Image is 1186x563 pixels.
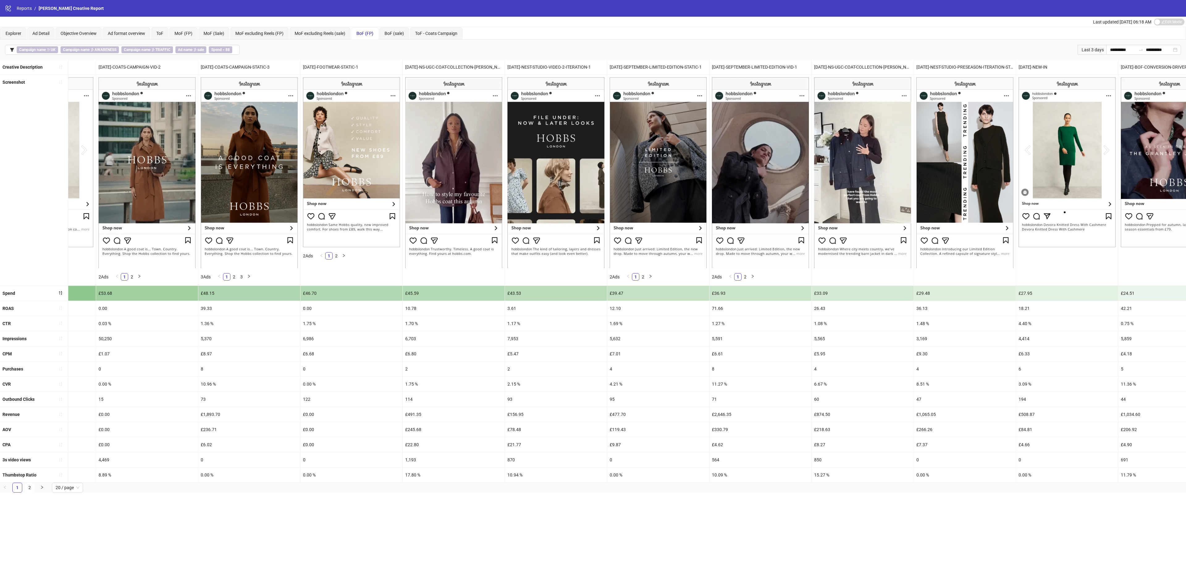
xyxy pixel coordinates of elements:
span: sort-ascending [58,427,63,432]
div: £477.70 [607,407,709,422]
div: 93 [505,392,607,407]
li: 2 [639,273,647,281]
div: £8.97 [198,346,300,361]
b: sale [197,48,204,52]
img: Screenshot 120235511971340624 [814,77,911,268]
b: Revenue [2,412,20,417]
div: 7,953 [505,331,607,346]
div: 0 [607,452,709,467]
a: 3 [238,273,245,280]
span: sort-ascending [58,442,63,447]
div: 10.96 % [198,377,300,392]
span: sort-ascending [58,65,63,69]
div: 60 [812,392,914,407]
span: ∌ [61,46,119,53]
span: ∋ [17,46,58,53]
div: £266.26 [914,422,1016,437]
li: Next Page [136,273,143,281]
li: 1 [12,483,22,493]
div: 26.43 [812,301,914,316]
li: Previous Page [216,273,223,281]
li: 1 [632,273,639,281]
div: £491.35 [403,407,505,422]
li: Previous Page [113,273,121,281]
b: CTR [2,321,11,326]
span: Explorer [6,31,21,36]
b: Campaign name [19,48,46,52]
div: 4,414 [1016,331,1118,346]
div: 850 [812,452,914,467]
a: 2 [25,483,34,492]
div: [DATE]-NEW-IN [1016,60,1118,74]
span: sort-ascending [58,397,63,401]
img: Screenshot 120235511814370624 [99,77,196,268]
div: £9.87 [607,437,709,452]
div: £1,065.05 [914,407,1016,422]
div: 0 [301,362,402,376]
button: left [318,252,325,260]
span: sort-ascending [58,367,63,371]
a: 2 [333,252,340,259]
div: £36.93 [709,286,811,301]
div: £84.81 [1016,422,1118,437]
div: 6.67 % [812,377,914,392]
b: 88 [225,48,230,52]
div: 564 [709,452,811,467]
span: sort-ascending [58,80,63,84]
b: Purchases [2,366,23,371]
div: 0.00 % [301,468,402,482]
b: CPM [2,351,12,356]
div: £6.33 [1016,346,1118,361]
div: [DATE]-NEST-STUDIO-PRESEASON-ITERATION-STATIC-3 [914,60,1016,74]
button: right [749,273,756,281]
div: 1.75 % [301,316,402,331]
span: [PERSON_NAME] Creative Report [39,6,104,11]
div: 0.00 [96,301,198,316]
div: 10.78 [403,301,505,316]
div: £7.01 [607,346,709,361]
span: sort-ascending [58,306,63,310]
span: left [320,254,323,257]
a: 2 [128,273,135,280]
img: Screenshot 120235508138250624 [201,77,298,268]
button: left [113,273,121,281]
div: Last 3 days [1078,45,1106,55]
div: £48.15 [198,286,300,301]
div: £33.09 [812,286,914,301]
span: sort-ascending [58,321,63,325]
b: Impressions [2,336,27,341]
div: 8.51 % [914,377,1016,392]
li: 1 [325,252,333,260]
span: sort-ascending [58,473,63,477]
span: sort-ascending [58,382,63,386]
span: right [649,274,652,278]
span: ∌ [175,46,206,53]
div: £78.48 [505,422,607,437]
div: 4.21 % [607,377,709,392]
div: £43.53 [505,286,607,301]
div: 71.66 [709,301,811,316]
div: [DATE]-FOOTWEAR-STATIC-1 [301,60,402,74]
li: Next Page [647,273,654,281]
div: [DATE]-SEPTEMBER-LIMITED-EDITION-VID-1 [709,60,811,74]
div: 870 [505,452,607,467]
span: Ad format overview [108,31,145,36]
div: 6,986 [301,331,402,346]
a: 1 [13,483,22,492]
div: 11.27 % [709,377,811,392]
a: 1 [734,273,741,280]
span: 20 / page [56,483,79,492]
div: 4.40 % [1016,316,1118,331]
span: Ad Detail [32,31,49,36]
button: Campaign name ∋ UKCampaign name ∌ AWARENESSCampaign name ∌ TRAFFICAd name ∌ saleSpend < 88 [5,45,240,55]
div: [DATE]-COATS-CAMPAIGN-STATIC-3 [198,60,300,74]
img: Screenshot 120232311876210624 [1019,77,1116,247]
b: CPA [2,442,11,447]
span: MoF excluding Reels (FP) [235,31,284,36]
a: 2 [231,273,238,280]
div: 36.13 [914,301,1016,316]
div: 3.61 [505,301,607,316]
div: 17.80 % [403,468,505,482]
button: right [136,273,143,281]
